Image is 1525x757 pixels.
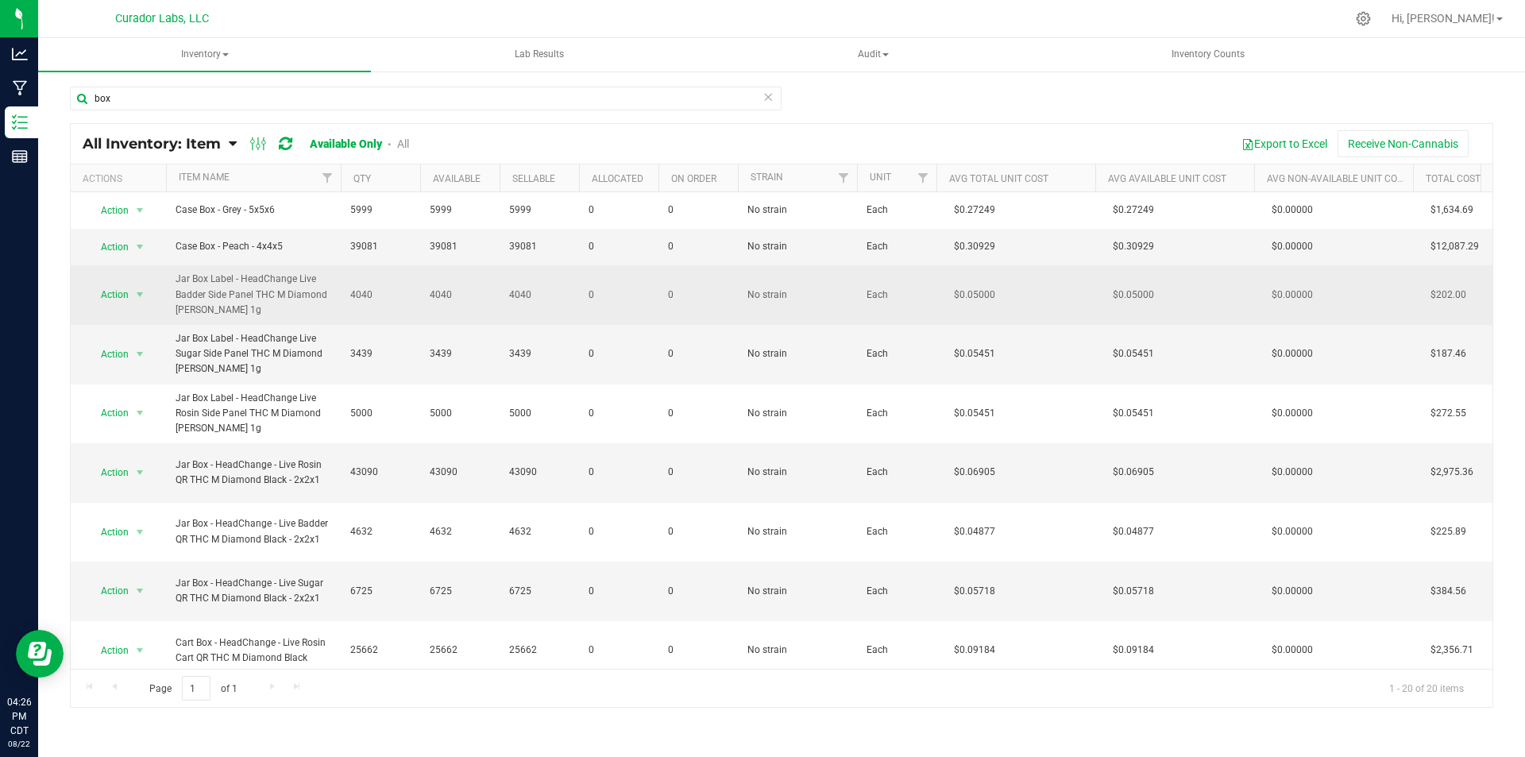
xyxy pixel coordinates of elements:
[87,343,129,365] span: Action
[397,137,409,150] a: All
[1426,173,1481,184] a: Total Cost
[708,39,1039,71] span: Audit
[176,635,331,666] span: Cart Box - HeadChange - Live Rosin Cart QR THC M Diamond Black
[509,643,569,658] span: 25662
[949,173,1048,184] a: Avg Total Unit Cost
[182,676,210,701] input: 1
[12,80,28,96] inline-svg: Manufacturing
[867,406,927,421] span: Each
[1231,130,1338,157] button: Export to Excel
[350,584,411,599] span: 6725
[668,584,728,599] span: 0
[87,639,129,662] span: Action
[7,738,31,750] p: 08/22
[751,172,783,183] a: Strain
[350,346,411,361] span: 3439
[1264,639,1321,662] span: $0.00000
[946,580,1003,603] span: $0.05718
[668,406,728,421] span: 0
[1423,639,1481,662] span: $2,356.71
[589,465,649,480] span: 0
[509,203,569,218] span: 5999
[87,521,129,543] span: Action
[747,465,847,480] span: No strain
[130,580,150,602] span: select
[589,406,649,421] span: 0
[946,284,1003,307] span: $0.05000
[83,135,221,153] span: All Inventory: Item
[130,199,150,222] span: select
[946,461,1003,484] span: $0.06905
[430,288,490,303] span: 4040
[16,630,64,678] iframe: Resource center
[1267,173,1408,184] a: Avg Non-Available Unit Cost
[509,524,569,539] span: 4632
[589,203,649,218] span: 0
[1105,520,1162,543] span: $0.04877
[747,239,847,254] span: No strain
[179,172,230,183] a: Item Name
[115,12,209,25] span: Curador Labs, LLC
[38,38,371,71] span: Inventory
[589,239,649,254] span: 0
[870,172,891,183] a: Unit
[668,288,728,303] span: 0
[12,114,28,130] inline-svg: Inventory
[1392,12,1495,25] span: Hi, [PERSON_NAME]!
[946,342,1003,365] span: $0.05451
[946,639,1003,662] span: $0.09184
[1264,461,1321,484] span: $0.00000
[1423,342,1474,365] span: $187.46
[176,516,331,547] span: Jar Box - HeadChange - Live Badder QR THC M Diamond Black - 2x2x1
[589,584,649,599] span: 0
[350,406,411,421] span: 5000
[350,643,411,658] span: 25662
[136,676,250,701] span: Page of 1
[1264,342,1321,365] span: $0.00000
[430,203,490,218] span: 5999
[430,524,490,539] span: 4632
[1423,199,1481,222] span: $1,634.69
[1105,284,1162,307] span: $0.05000
[176,203,331,218] span: Case Box - Grey - 5x5x6
[762,87,774,107] span: Clear
[83,173,160,184] div: Actions
[350,203,411,218] span: 5999
[509,584,569,599] span: 6725
[350,524,411,539] span: 4632
[1150,48,1266,61] span: Inventory Counts
[867,239,927,254] span: Each
[315,164,341,191] a: Filter
[707,38,1040,71] a: Audit
[668,643,728,658] span: 0
[747,346,847,361] span: No strain
[350,239,411,254] span: 39081
[747,643,847,658] span: No strain
[350,288,411,303] span: 4040
[176,331,331,377] span: Jar Box Label - HeadChange Live Sugar Side Panel THC M Diamond [PERSON_NAME] 1g
[430,239,490,254] span: 39081
[310,137,382,150] a: Available Only
[430,346,490,361] span: 3439
[867,346,927,361] span: Each
[1105,235,1162,258] span: $0.30929
[130,236,150,258] span: select
[747,203,847,218] span: No strain
[1108,173,1226,184] a: Avg Available Unit Cost
[430,465,490,480] span: 43090
[509,288,569,303] span: 4040
[176,576,331,606] span: Jar Box - HeadChange - Live Sugar QR THC M Diamond Black - 2x2x1
[747,288,847,303] span: No strain
[1264,235,1321,258] span: $0.00000
[87,284,129,306] span: Action
[1105,342,1162,365] span: $0.05451
[1338,130,1469,157] button: Receive Non-Cannabis
[668,239,728,254] span: 0
[946,520,1003,543] span: $0.04877
[130,521,150,543] span: select
[589,643,649,658] span: 0
[1353,11,1373,26] div: Manage settings
[946,402,1003,425] span: $0.05451
[867,465,927,480] span: Each
[70,87,782,110] input: Search Item Name, Retail Display Name, SKU, Part Number...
